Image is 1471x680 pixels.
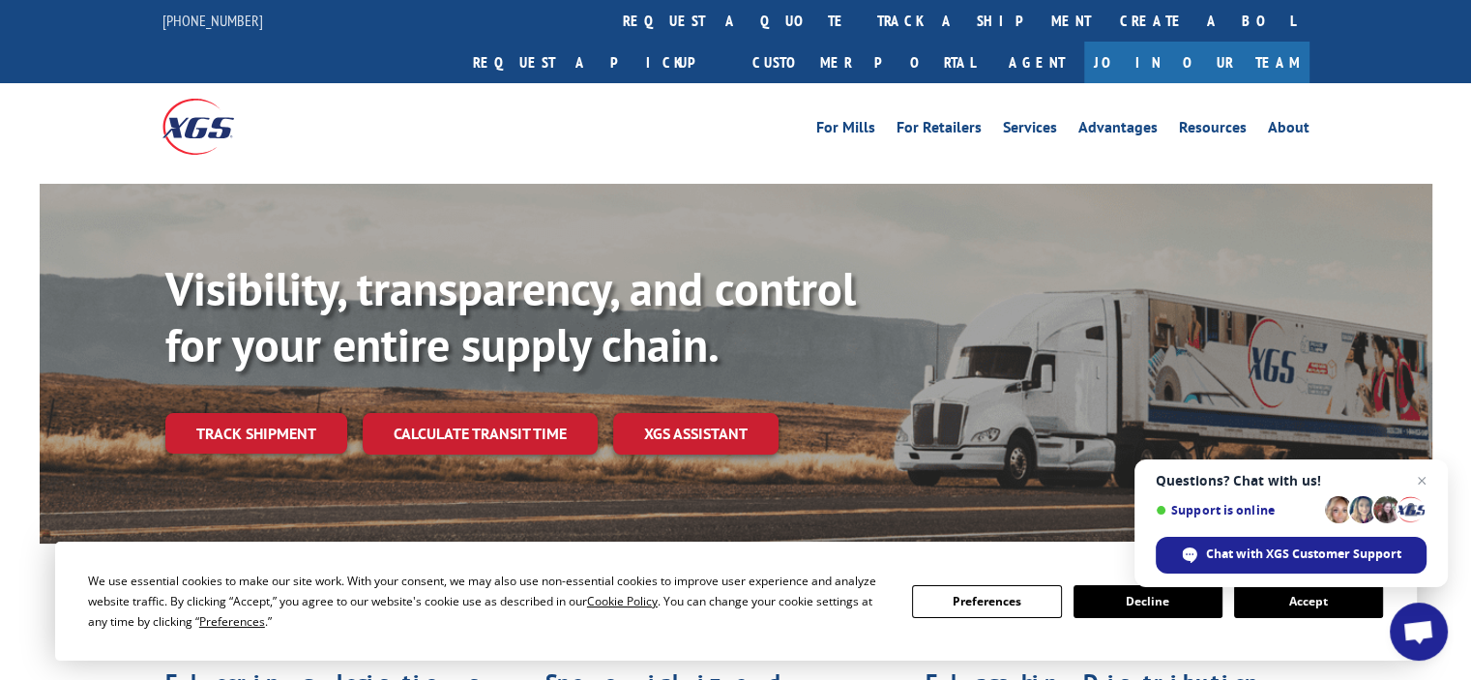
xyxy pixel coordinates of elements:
[1074,585,1222,618] button: Decline
[165,413,347,454] a: Track shipment
[613,413,779,455] a: XGS ASSISTANT
[1003,120,1057,141] a: Services
[55,542,1417,661] div: Cookie Consent Prompt
[816,120,875,141] a: For Mills
[162,11,263,30] a: [PHONE_NUMBER]
[88,571,889,632] div: We use essential cookies to make our site work. With your consent, we may also use non-essential ...
[363,413,598,455] a: Calculate transit time
[458,42,738,83] a: Request a pickup
[897,120,982,141] a: For Retailers
[1156,473,1427,488] span: Questions? Chat with us!
[1390,603,1448,661] div: Open chat
[1206,546,1401,563] span: Chat with XGS Customer Support
[1156,537,1427,574] div: Chat with XGS Customer Support
[738,42,989,83] a: Customer Portal
[1078,120,1158,141] a: Advantages
[165,258,856,374] b: Visibility, transparency, and control for your entire supply chain.
[1268,120,1309,141] a: About
[1234,585,1383,618] button: Accept
[989,42,1084,83] a: Agent
[1156,503,1318,517] span: Support is online
[1179,120,1247,141] a: Resources
[1084,42,1309,83] a: Join Our Team
[199,613,265,630] span: Preferences
[587,593,658,609] span: Cookie Policy
[1410,469,1433,492] span: Close chat
[912,585,1061,618] button: Preferences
